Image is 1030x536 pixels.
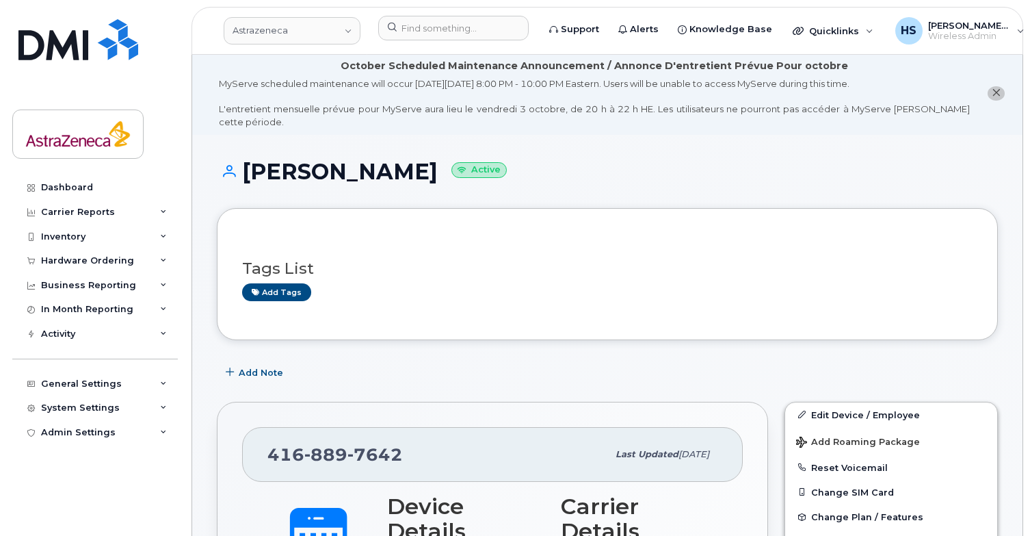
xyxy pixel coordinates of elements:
button: Change SIM Card [785,480,997,505]
span: Add Roaming Package [796,437,920,450]
span: 889 [304,444,347,465]
a: Add tags [242,283,311,301]
button: Reset Voicemail [785,455,997,480]
div: MyServe scheduled maintenance will occur [DATE][DATE] 8:00 PM - 10:00 PM Eastern. Users will be u... [219,77,970,128]
span: Last updated [616,449,678,459]
span: Change Plan / Features [811,512,923,522]
button: Add Note [217,361,295,385]
a: Edit Device / Employee [785,403,997,427]
span: Add Note [239,366,283,379]
h1: [PERSON_NAME] [217,159,998,183]
button: close notification [988,86,1005,101]
button: Change Plan / Features [785,505,997,529]
div: October Scheduled Maintenance Announcement / Annonce D'entretient Prévue Pour octobre [341,59,848,73]
span: 416 [267,444,403,465]
span: [DATE] [678,449,709,459]
button: Add Roaming Package [785,427,997,455]
small: Active [451,162,507,178]
h3: Tags List [242,260,973,277]
span: 7642 [347,444,403,465]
